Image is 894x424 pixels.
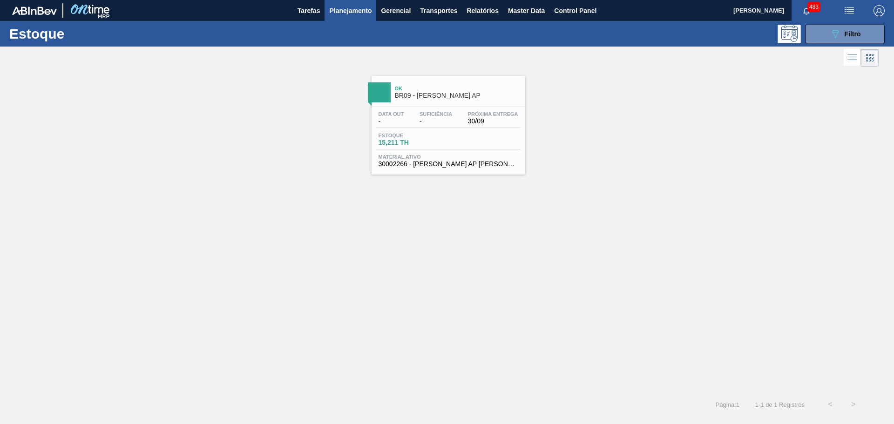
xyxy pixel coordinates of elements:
[379,118,404,125] span: -
[379,139,444,146] span: 15,211 TH
[12,7,57,15] img: TNhmsLtSVTkK8tSr43FrP2fwEKptu5GPRR3wAAAABJRU5ErkJggg==
[395,92,521,99] span: BR09 - LACRE CHOPP AP
[508,5,545,16] span: Master Data
[845,30,861,38] span: Filtro
[861,49,879,67] div: Visão em Cards
[379,111,404,117] span: Data out
[819,393,842,416] button: <
[753,401,805,408] span: 1 - 1 de 1 Registros
[844,49,861,67] div: Visão em Lista
[716,401,739,408] span: Página : 1
[381,5,411,16] span: Gerencial
[844,5,855,16] img: userActions
[379,154,518,160] span: Material ativo
[329,5,372,16] span: Planejamento
[379,161,518,168] span: 30002266 - LACRE CHOPP AP CLARO AF IN65
[468,118,518,125] span: 30/09
[806,25,885,43] button: Filtro
[420,5,457,16] span: Transportes
[9,28,149,39] h1: Estoque
[379,133,444,138] span: Estoque
[395,86,521,91] span: Ok
[420,118,452,125] span: -
[874,5,885,16] img: Logout
[778,25,801,43] div: Pogramando: nenhum usuário selecionado
[468,111,518,117] span: Próxima Entrega
[554,5,596,16] span: Control Panel
[807,2,820,12] span: 483
[365,69,530,175] a: ÍconeOkBR09 - [PERSON_NAME] APData out-Suficiência-Próxima Entrega30/09Estoque15,211 THMaterial a...
[842,393,865,416] button: >
[420,111,452,117] span: Suficiência
[298,5,320,16] span: Tarefas
[467,5,498,16] span: Relatórios
[373,87,385,98] img: Ícone
[792,4,821,17] button: Notificações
